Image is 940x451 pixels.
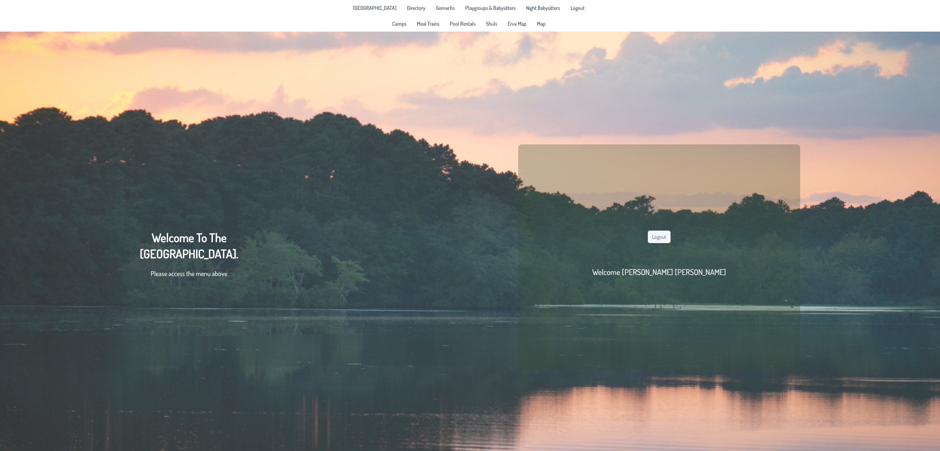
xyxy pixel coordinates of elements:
a: Directory [403,3,429,13]
span: Meal Trains [417,21,439,26]
li: Logout [567,3,589,13]
span: Pool Rentals [450,21,475,26]
a: Meal Trains [413,18,443,29]
p: Please access the menu above [140,268,238,278]
a: Map [533,18,549,29]
span: Night Babysitters [526,5,560,11]
h2: Welcome [PERSON_NAME] [PERSON_NAME] [592,267,726,277]
a: Playgroups & Babysitters [461,3,520,13]
span: Shuls [486,21,497,26]
span: Eruv Map [508,21,526,26]
a: Camps [388,18,410,29]
span: Logout [571,5,585,11]
span: Directory [407,5,425,11]
span: Camps [392,21,406,26]
a: Pool Rentals [446,18,479,29]
span: Gemachs [436,5,455,11]
a: Shuls [482,18,501,29]
a: Night Babysitters [522,3,564,13]
button: Logout [648,231,671,243]
div: Welcome To The [GEOGRAPHIC_DATA]. [140,230,238,285]
span: [GEOGRAPHIC_DATA] [353,5,396,11]
span: Map [537,21,546,26]
a: Eruv Map [504,18,530,29]
a: [GEOGRAPHIC_DATA] [349,3,400,13]
li: Pine Lake Park [349,3,400,13]
span: Playgroups & Babysitters [465,5,516,11]
a: Gemachs [432,3,459,13]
